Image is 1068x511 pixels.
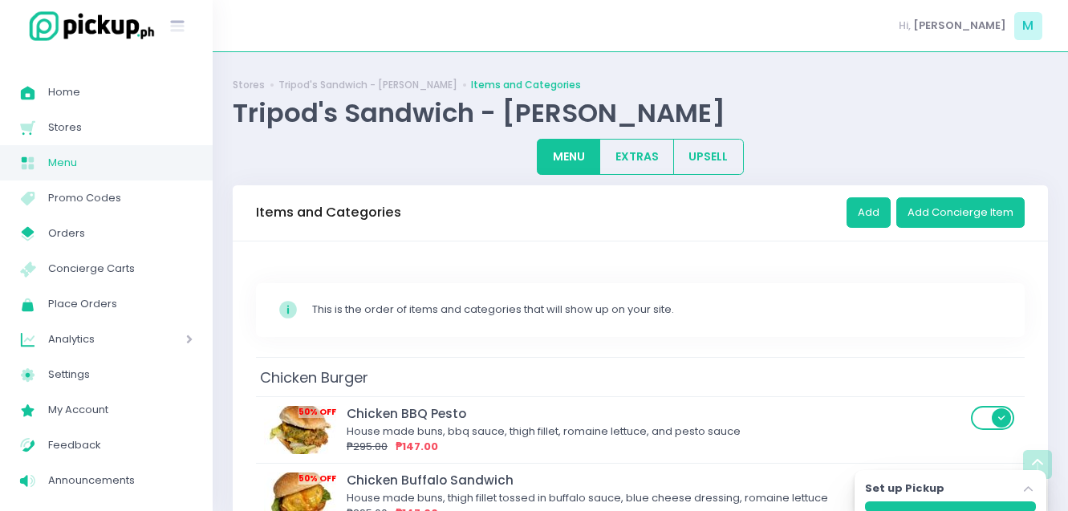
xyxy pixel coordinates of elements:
button: MENU [537,139,600,175]
a: Stores [233,78,265,92]
span: Menu [48,152,193,173]
button: Add [847,197,891,228]
img: Chicken BBQ Pesto [264,406,336,454]
span: Analytics [48,329,140,350]
span: Settings [48,364,193,385]
del: ₱295.00 [347,439,388,454]
div: Tripod's Sandwich - [PERSON_NAME] [233,97,1048,128]
span: Stores [48,117,193,138]
div: Chicken BBQ Pesto [347,404,966,423]
div: Large button group [537,139,744,175]
button: Add Concierge Item [896,197,1025,228]
span: ₱147.00 [396,439,438,454]
div: House made buns, thigh fillet tossed in buffalo sauce, blue cheese dressing, romaine lettuce [347,490,966,506]
span: My Account [48,399,193,420]
span: [PERSON_NAME] [913,18,1006,34]
span: Hi, [899,18,911,34]
button: UPSELL [673,139,744,175]
span: Orders [48,223,193,244]
div: 50 % OFF [298,472,336,485]
a: Tripod's Sandwich - [PERSON_NAME] [278,78,457,92]
span: Feedback [48,435,193,456]
div: This is the order of items and categories that will show up on your site. [312,302,1003,318]
button: EXTRAS [599,139,674,175]
span: Place Orders [48,294,193,314]
span: Concierge Carts [48,258,193,279]
span: M [1014,12,1042,40]
span: Promo Codes [48,188,193,209]
td: Chicken BBQ Pesto 50% OFFChicken BBQ PestoHouse made buns, bbq sauce, thigh fillet, romaine lettu... [256,396,1025,463]
label: Set up Pickup [865,481,944,497]
div: House made buns, bbq sauce, thigh fillet, romaine lettuce, and pesto sauce [347,424,966,440]
img: logo [20,9,156,43]
div: 50 % OFF [298,406,336,419]
span: Chicken Burger [256,363,372,391]
span: Home [48,82,193,103]
a: Items and Categories [471,78,581,92]
span: Announcements [48,470,193,491]
div: Chicken Buffalo Sandwich [347,471,966,489]
h3: Items and Categories [256,205,401,221]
